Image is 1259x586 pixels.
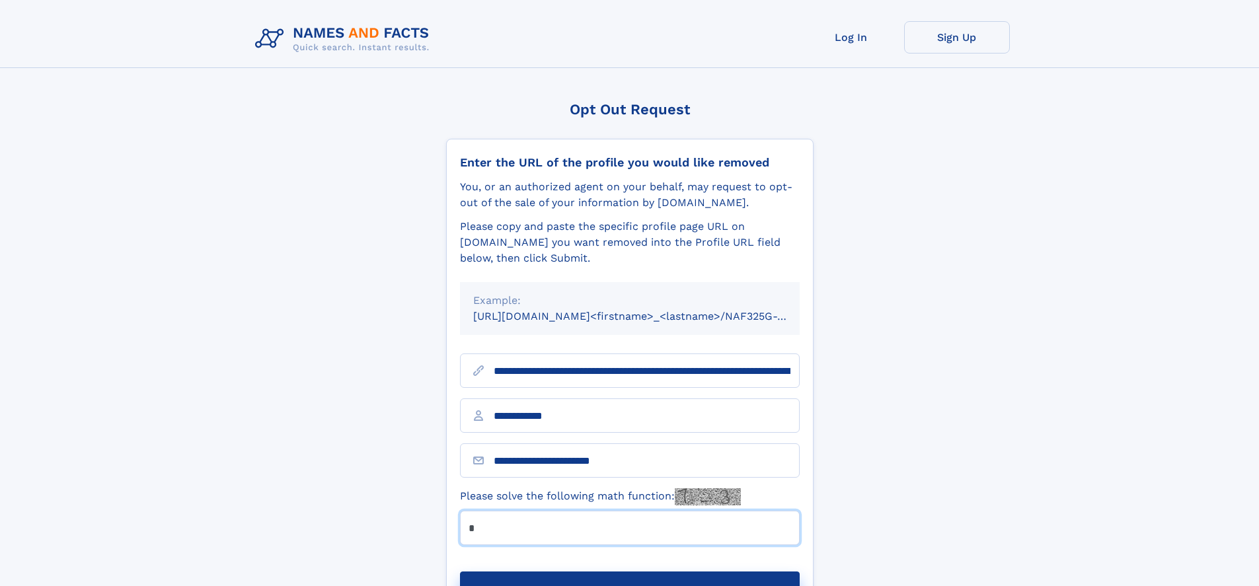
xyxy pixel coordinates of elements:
[473,310,825,322] small: [URL][DOMAIN_NAME]<firstname>_<lastname>/NAF325G-xxxxxxxx
[473,293,786,309] div: Example:
[460,179,800,211] div: You, or an authorized agent on your behalf, may request to opt-out of the sale of your informatio...
[798,21,904,54] a: Log In
[460,488,741,505] label: Please solve the following math function:
[904,21,1010,54] a: Sign Up
[460,155,800,170] div: Enter the URL of the profile you would like removed
[250,21,440,57] img: Logo Names and Facts
[460,219,800,266] div: Please copy and paste the specific profile page URL on [DOMAIN_NAME] you want removed into the Pr...
[446,101,814,118] div: Opt Out Request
